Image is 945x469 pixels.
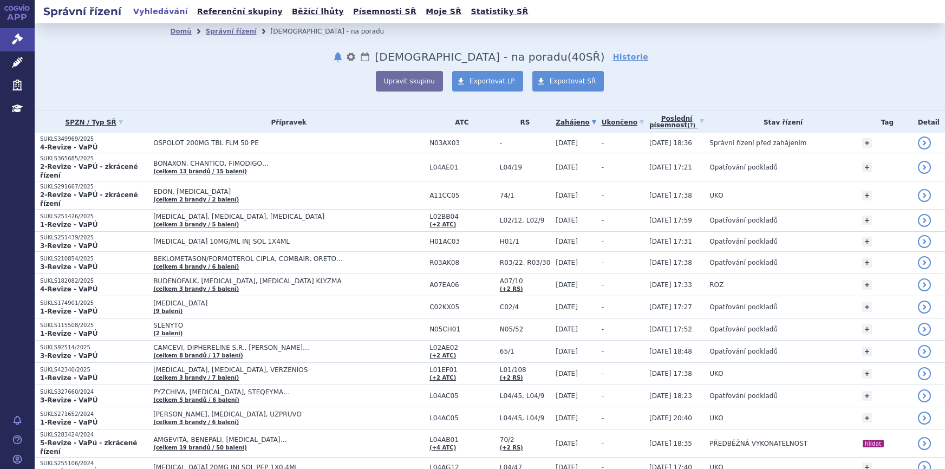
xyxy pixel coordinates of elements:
span: L01/108 [500,366,550,374]
span: ROZ [709,281,724,289]
p: SUKLS291667/2025 [40,183,148,191]
span: [DATE] 18:35 [649,440,692,447]
span: [DATE] [556,164,578,171]
th: Přípravek [148,111,424,133]
span: Opatřování podkladů [709,259,778,266]
a: + [862,324,872,334]
a: (+2 ATC) [429,353,456,359]
strong: 3-Revize - VaPÚ [40,352,97,360]
span: L04AE01 [429,164,494,171]
span: R03AK08 [429,259,494,266]
a: Běžící lhůty [289,4,347,19]
a: detail [918,256,931,269]
span: [DATE] [556,192,578,199]
span: Opatřování podkladů [709,238,778,245]
i: hlídat [863,440,884,447]
a: + [862,258,872,268]
strong: 3-Revize - VaPÚ [40,263,97,271]
button: Upravit skupinu [376,71,443,92]
span: UKO [709,192,723,199]
span: Revize - na poradu [375,50,567,63]
span: L01EF01 [429,366,494,374]
span: [DATE] 17:21 [649,164,692,171]
span: L04AC05 [429,392,494,400]
span: [DATE] [556,217,578,224]
a: Zahájeno [556,115,596,130]
span: [DATE] [556,325,578,333]
span: L04AB01 [429,436,494,444]
a: + [862,191,872,200]
span: - [602,348,604,355]
strong: 3-Revize - VaPÚ [40,242,97,250]
strong: 1-Revize - VaPÚ [40,308,97,315]
p: SUKLS327660/2024 [40,388,148,396]
span: [DATE] 18:48 [649,348,692,355]
span: A07/10 [500,277,550,285]
span: PŘEDBĚŽNÁ VYKONATELNOST [709,440,807,447]
a: (+2 RS) [500,445,523,451]
span: [DATE] 17:33 [649,281,692,289]
span: A11CC05 [429,192,494,199]
span: Opatřování podkladů [709,303,778,311]
span: H01/1 [500,238,550,245]
span: L02AE02 [429,344,494,351]
span: - [602,392,604,400]
a: (celkem 8 brandů / 17 balení) [153,353,243,359]
span: 65/1 [500,348,550,355]
span: - [602,139,604,147]
span: Exportovat SŘ [550,77,596,85]
span: [DATE] 17:31 [649,238,692,245]
span: [DATE] [556,259,578,266]
span: C02KX05 [429,303,494,311]
span: - [602,325,604,333]
span: [DATE] 18:23 [649,392,692,400]
span: L04AC05 [429,414,494,422]
span: [DATE] [556,281,578,289]
a: Vyhledávání [130,4,191,19]
span: - [602,414,604,422]
button: nastavení [346,50,356,63]
span: PYZCHIVA, [MEDICAL_DATA], STEQEYMA… [153,388,424,396]
span: Opatřování podkladů [709,217,778,224]
strong: 1-Revize - VaPÚ [40,330,97,337]
span: Exportovat LP [470,77,515,85]
span: [DATE] 17:59 [649,217,692,224]
a: detail [918,136,931,149]
a: Domů [171,28,192,35]
span: N03AX03 [429,139,494,147]
a: detail [918,345,931,358]
strong: 3-Revize - VaPÚ [40,396,97,404]
span: [MEDICAL_DATA] 10MG/ML INJ SOL 1X4ML [153,238,424,245]
a: + [862,413,872,423]
a: detail [918,367,931,380]
span: BUDENOFALK, [MEDICAL_DATA], [MEDICAL_DATA] KLYZMA [153,277,424,285]
span: L04/45, L04/9 [500,414,550,422]
span: Opatřování podkladů [709,348,778,355]
span: Správní řízení před zahájením [709,139,806,147]
span: CAMCEVI, DIPHERELINE S.R., [PERSON_NAME]… [153,344,424,351]
th: Tag [857,111,913,133]
span: [DATE] 17:38 [649,259,692,266]
p: SUKLS349969/2025 [40,135,148,143]
a: (celkem 3 brandy / 7 balení) [153,375,239,381]
span: - [500,139,550,147]
a: SPZN / Typ SŘ [40,115,148,130]
a: detail [918,161,931,174]
a: (+2 ATC) [429,375,456,381]
p: SUKLS210854/2025 [40,255,148,263]
a: (+4 ATC) [429,445,456,451]
a: (celkem 13 brandů / 15 balení) [153,168,247,174]
span: Opatřování podkladů [709,325,778,333]
span: OSPOLOT 200MG TBL FLM 50 PE [153,139,424,147]
span: [DATE] [556,303,578,311]
a: (celkem 2 brandy / 2 balení) [153,197,239,203]
a: Statistiky SŘ [467,4,531,19]
span: AMGEVITA, BENEPALI, [MEDICAL_DATA]… [153,436,424,444]
a: detail [918,437,931,450]
a: (celkem 3 brandy / 5 balení) [153,286,239,292]
span: - [602,440,604,447]
a: + [862,369,872,379]
a: + [862,302,872,312]
span: R03/22, R03/30 [500,259,550,266]
a: + [862,280,872,290]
